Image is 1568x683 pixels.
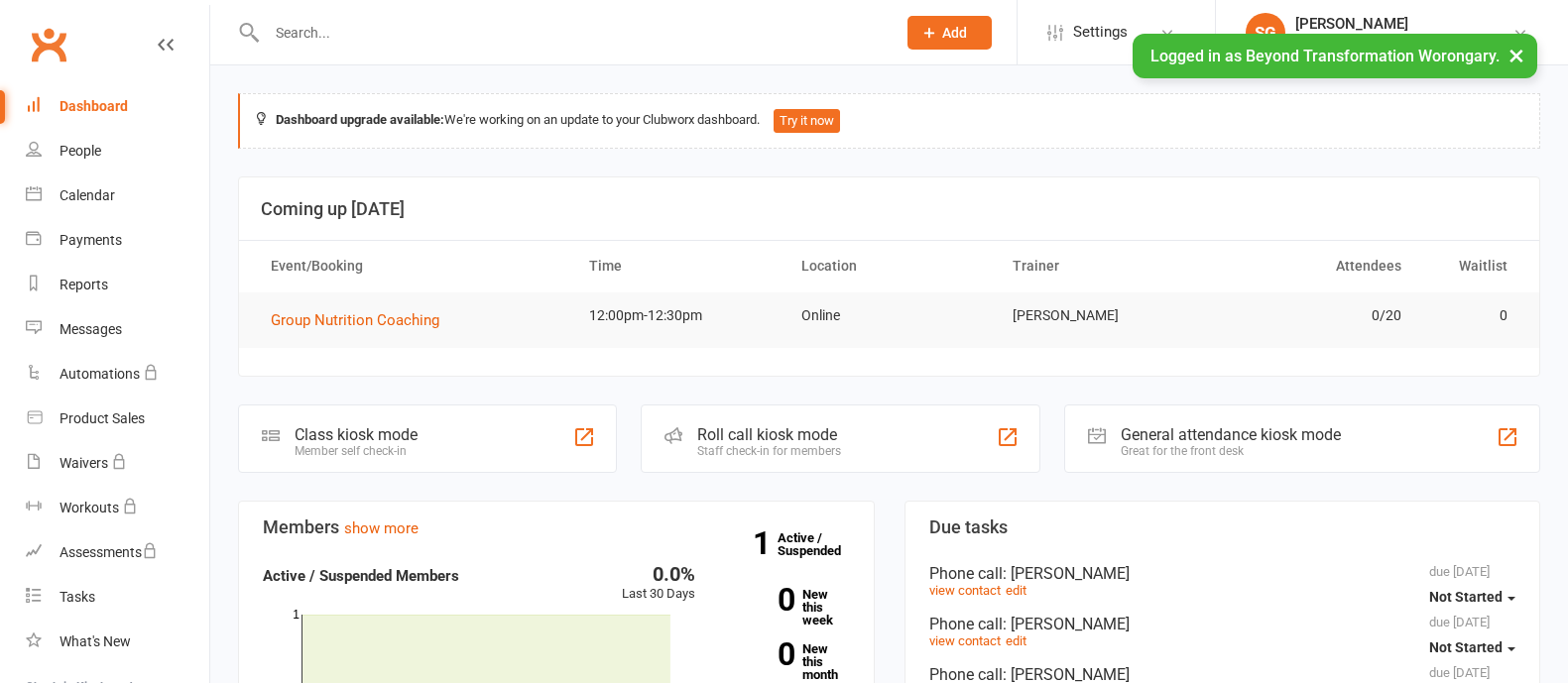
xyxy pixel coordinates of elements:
[295,444,418,458] div: Member self check-in
[263,517,850,537] h3: Members
[753,528,778,558] strong: 1
[1006,583,1026,598] a: edit
[725,588,849,626] a: 0New this week
[271,311,439,329] span: Group Nutrition Coaching
[725,585,794,615] strong: 0
[26,307,209,352] a: Messages
[60,187,115,203] div: Calendar
[1419,241,1525,291] th: Waitlist
[26,530,209,575] a: Assessments
[26,218,209,263] a: Payments
[60,410,145,426] div: Product Sales
[1295,15,1512,33] div: [PERSON_NAME]
[1121,425,1341,444] div: General attendance kiosk mode
[261,199,1517,219] h3: Coming up [DATE]
[60,544,158,560] div: Assessments
[60,232,122,248] div: Payments
[60,98,128,114] div: Dashboard
[26,263,209,307] a: Reports
[1207,241,1419,291] th: Attendees
[26,84,209,129] a: Dashboard
[261,19,882,47] input: Search...
[1073,10,1128,55] span: Settings
[995,292,1207,339] td: [PERSON_NAME]
[1429,639,1503,655] span: Not Started
[929,517,1516,537] h3: Due tasks
[253,241,571,291] th: Event/Booking
[60,321,122,337] div: Messages
[1006,633,1026,648] a: edit
[571,241,784,291] th: Time
[995,241,1207,291] th: Trainer
[697,425,841,444] div: Roll call kiosk mode
[1246,13,1285,53] div: SG
[26,486,209,530] a: Workouts
[1499,34,1534,76] button: ×
[60,589,95,605] div: Tasks
[1429,629,1515,665] button: Not Started
[1207,292,1419,339] td: 0/20
[929,583,1001,598] a: view contact
[263,567,459,585] strong: Active / Suspended Members
[26,575,209,620] a: Tasks
[571,292,784,339] td: 12:00pm-12:30pm
[1429,579,1515,615] button: Not Started
[622,564,695,605] div: Last 30 Days
[60,633,131,649] div: What's New
[1429,589,1503,605] span: Not Started
[778,516,865,572] a: 1Active / Suspended
[60,500,119,515] div: Workouts
[26,129,209,173] a: People
[929,564,1516,583] div: Phone call
[60,277,108,292] div: Reports
[60,455,108,471] div: Waivers
[907,16,992,50] button: Add
[1150,47,1500,65] span: Logged in as Beyond Transformation Worongary.
[1003,564,1130,583] span: : [PERSON_NAME]
[26,173,209,218] a: Calendar
[725,639,794,669] strong: 0
[1003,615,1130,633] span: : [PERSON_NAME]
[942,25,967,41] span: Add
[1419,292,1525,339] td: 0
[784,292,996,339] td: Online
[697,444,841,458] div: Staff check-in for members
[26,620,209,664] a: What's New
[26,441,209,486] a: Waivers
[276,112,444,127] strong: Dashboard upgrade available:
[622,564,695,584] div: 0.0%
[725,642,849,681] a: 0New this month
[344,519,419,537] a: show more
[929,633,1001,648] a: view contact
[26,352,209,397] a: Automations
[774,109,840,133] button: Try it now
[24,20,73,69] a: Clubworx
[1295,33,1512,51] div: Beyond Transformation Worongary
[271,308,453,332] button: Group Nutrition Coaching
[295,425,418,444] div: Class kiosk mode
[60,366,140,382] div: Automations
[60,143,101,159] div: People
[26,397,209,441] a: Product Sales
[784,241,996,291] th: Location
[238,93,1540,149] div: We're working on an update to your Clubworx dashboard.
[1121,444,1341,458] div: Great for the front desk
[929,615,1516,633] div: Phone call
